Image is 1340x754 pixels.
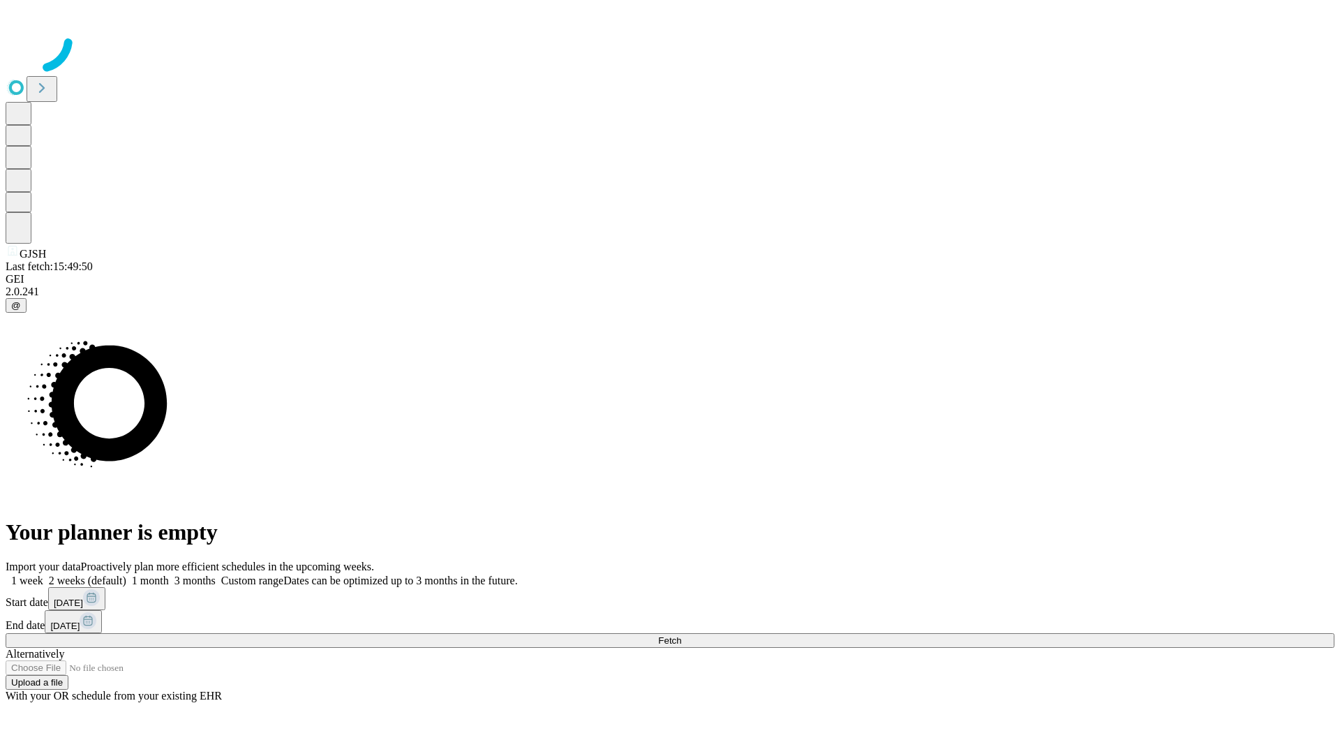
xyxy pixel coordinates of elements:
[6,519,1334,545] h1: Your planner is empty
[49,575,126,586] span: 2 weeks (default)
[6,298,27,313] button: @
[6,561,81,572] span: Import your data
[50,621,80,631] span: [DATE]
[221,575,283,586] span: Custom range
[6,648,64,660] span: Alternatively
[45,610,102,633] button: [DATE]
[6,260,93,272] span: Last fetch: 15:49:50
[20,248,46,260] span: GJSH
[6,690,222,702] span: With your OR schedule from your existing EHR
[658,635,681,646] span: Fetch
[6,587,1334,610] div: Start date
[48,587,105,610] button: [DATE]
[6,633,1334,648] button: Fetch
[6,610,1334,633] div: End date
[11,575,43,586] span: 1 week
[6,286,1334,298] div: 2.0.241
[54,598,83,608] span: [DATE]
[81,561,374,572] span: Proactively plan more efficient schedules in the upcoming weeks.
[6,273,1334,286] div: GEI
[11,300,21,311] span: @
[6,675,68,690] button: Upload a file
[174,575,216,586] span: 3 months
[132,575,169,586] span: 1 month
[283,575,517,586] span: Dates can be optimized up to 3 months in the future.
